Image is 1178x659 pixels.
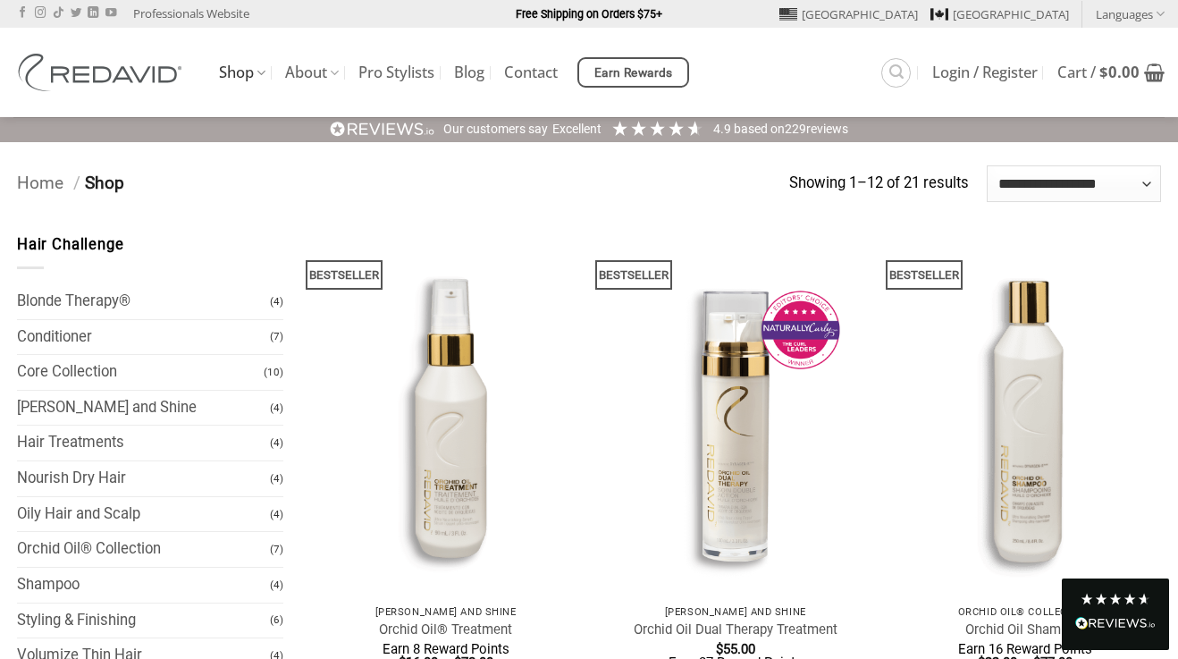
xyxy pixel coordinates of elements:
a: Orchid Oil Dual Therapy Treatment [634,621,837,638]
span: 229 [785,122,806,136]
span: (7) [270,321,283,352]
img: REDAVID Orchid Oil Treatment 90ml [309,233,582,596]
span: Earn 8 Reward Points [383,641,509,657]
span: 4.9 [713,122,734,136]
a: View cart [1057,53,1165,92]
a: Shampoo [17,568,270,603]
p: Showing 1–12 of 21 results [789,172,969,196]
img: REDAVID Orchid Oil Shampoo [889,233,1162,596]
span: (4) [270,393,283,424]
div: Read All Reviews [1075,613,1156,637]
p: [PERSON_NAME] and Shine [608,606,862,618]
strong: Free Shipping on Orders $75+ [516,7,662,21]
a: Conditioner [17,320,270,355]
a: Follow on TikTok [53,7,63,20]
span: $ [716,641,723,657]
span: Login / Register [932,65,1038,80]
span: / [73,173,80,193]
a: Languages [1096,1,1165,27]
img: REDAVID Salon Products | United States [13,54,192,91]
span: $ [1099,62,1108,82]
p: Orchid Oil® Collection [898,606,1153,618]
bdi: 0.00 [1099,62,1140,82]
span: (7) [270,534,283,565]
a: Styling & Finishing [17,604,270,638]
img: REVIEWS.io [1075,617,1156,629]
a: Follow on Facebook [17,7,28,20]
select: Shop order [987,165,1161,201]
span: (4) [270,463,283,494]
span: Earn Rewards [594,63,673,83]
a: Follow on Instagram [35,7,46,20]
span: Hair Challenge [17,236,124,253]
a: Core Collection [17,355,264,390]
nav: Breadcrumb [17,170,789,198]
span: (4) [270,286,283,317]
a: Follow on YouTube [105,7,116,20]
a: About [285,55,339,90]
a: Follow on LinkedIn [88,7,98,20]
a: Blog [454,56,484,89]
a: [GEOGRAPHIC_DATA] [779,1,918,28]
div: 4.91 Stars [610,119,704,138]
span: (4) [270,427,283,459]
a: Contact [504,56,558,89]
a: Pro Stylists [358,56,434,89]
a: [PERSON_NAME] and Shine [17,391,270,426]
a: Hair Treatments [17,426,270,460]
a: Blonde Therapy® [17,284,270,319]
img: REDAVID Orchid Oil Dual Therapy ~ Award Winning Curl Care [599,233,871,596]
span: Based on [734,122,785,136]
a: Orchid Oil Shampoo [965,621,1084,638]
a: Shop [219,55,265,90]
a: Login / Register [932,56,1038,89]
span: (10) [264,357,283,388]
div: Excellent [552,121,602,139]
a: Home [17,173,63,193]
div: 4.8 Stars [1080,592,1151,606]
a: Follow on Twitter [71,7,81,20]
img: REVIEWS.io [330,121,435,138]
div: Read All Reviews [1062,579,1169,650]
div: Our customers say [443,121,548,139]
a: Search [881,58,911,88]
span: Cart / [1057,65,1140,80]
a: Oily Hair and Scalp [17,497,270,532]
span: Earn 16 Reward Points [958,641,1092,657]
bdi: 55.00 [716,641,755,657]
span: reviews [806,122,848,136]
a: [GEOGRAPHIC_DATA] [930,1,1069,28]
a: Orchid Oil® Treatment [379,621,512,638]
p: [PERSON_NAME] and Shine [318,606,573,618]
a: Orchid Oil® Collection [17,532,270,567]
a: Nourish Dry Hair [17,461,270,496]
span: (4) [270,499,283,530]
a: Earn Rewards [577,57,689,88]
